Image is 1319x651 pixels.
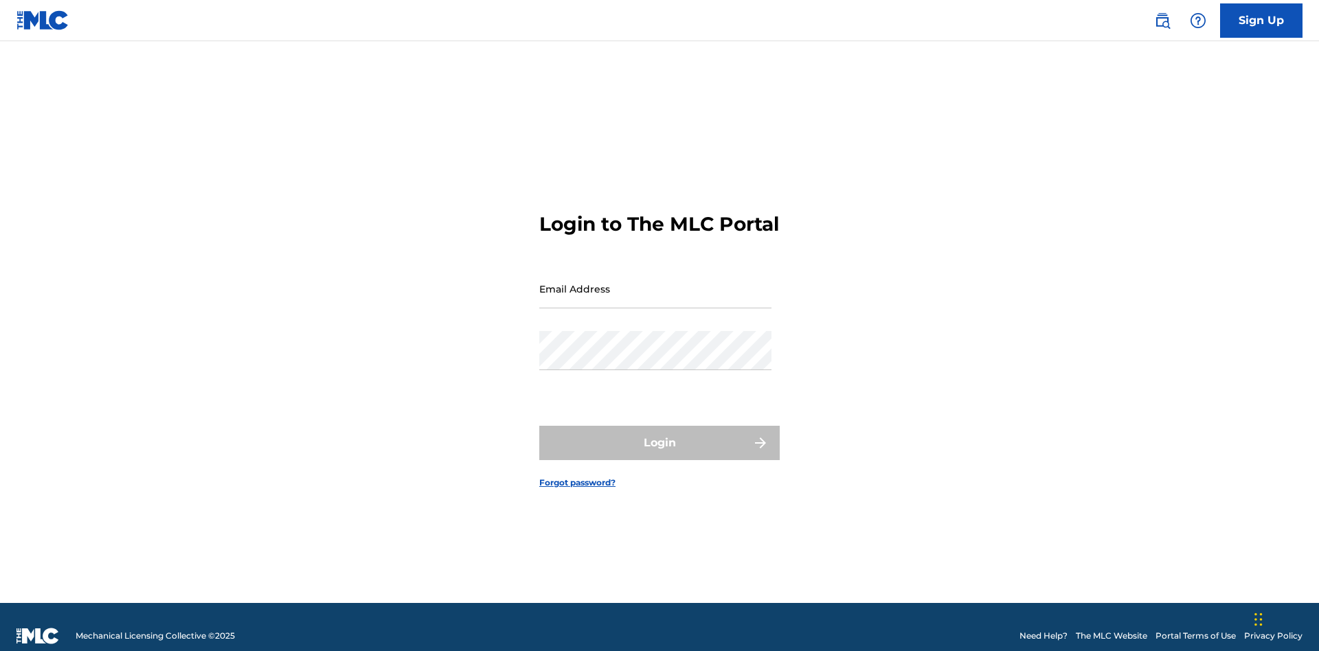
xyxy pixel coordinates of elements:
img: MLC Logo [16,10,69,30]
h3: Login to The MLC Portal [539,212,779,236]
iframe: Chat Widget [1250,585,1319,651]
span: Mechanical Licensing Collective © 2025 [76,630,235,642]
img: help [1190,12,1206,29]
a: Portal Terms of Use [1155,630,1236,642]
a: The MLC Website [1076,630,1147,642]
div: Drag [1254,599,1263,640]
img: logo [16,628,59,644]
img: search [1154,12,1171,29]
a: Forgot password? [539,477,616,489]
div: Help [1184,7,1212,34]
a: Privacy Policy [1244,630,1303,642]
a: Sign Up [1220,3,1303,38]
a: Public Search [1149,7,1176,34]
a: Need Help? [1019,630,1068,642]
